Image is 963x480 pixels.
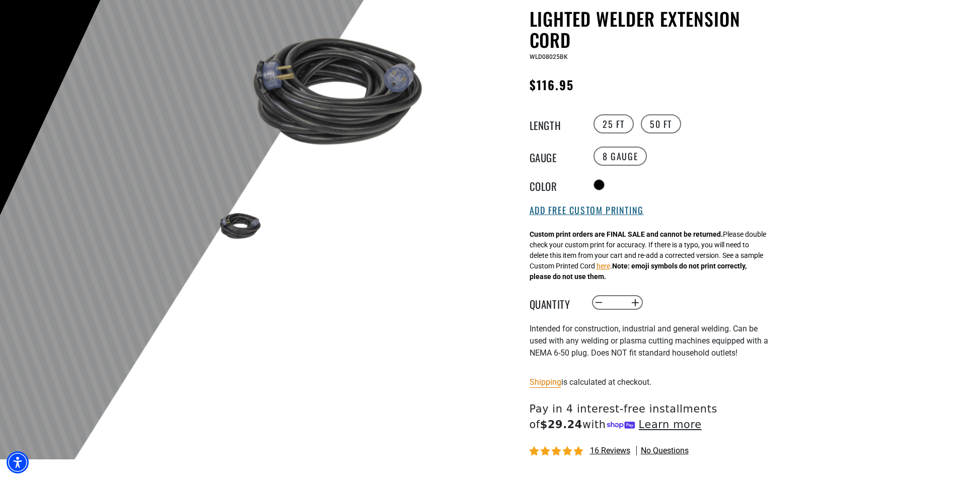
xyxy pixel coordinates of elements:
[594,147,647,166] label: 8 Gauge
[590,446,630,455] span: 16 reviews
[530,150,580,163] legend: Gauge
[641,114,681,133] label: 50 FT
[209,10,452,172] img: black
[530,76,574,94] span: $116.95
[530,8,776,50] h1: Lighted Welder Extension Cord
[209,207,268,245] img: black
[530,205,644,216] button: Add Free Custom Printing
[530,377,561,387] a: Shipping
[530,229,766,282] div: Please double check your custom print for accuracy. If there is a typo, you will need to delete t...
[530,375,776,389] div: is calculated at checkout.
[594,114,634,133] label: 25 FT
[530,262,747,281] strong: Note: emoji symbols do not print correctly, please do not use them.
[530,447,585,456] span: 5.00 stars
[641,445,689,456] span: No questions
[530,53,568,60] span: WLD08025BK
[7,451,29,473] div: Accessibility Menu
[530,296,580,309] label: Quantity
[530,324,768,358] span: Intended for construction, industrial and general welding. Can be used with any welding or plasma...
[530,117,580,130] legend: Length
[530,178,580,191] legend: Color
[530,230,723,238] strong: Custom print orders are FINAL SALE and cannot be returned.
[597,261,610,271] button: here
